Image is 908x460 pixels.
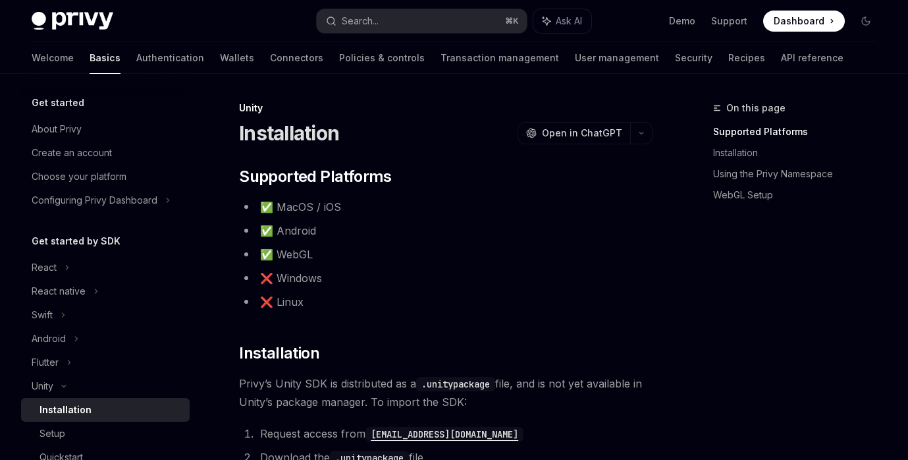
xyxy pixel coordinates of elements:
div: Unity [239,101,653,115]
a: Dashboard [763,11,845,32]
a: Security [675,42,712,74]
a: Recipes [728,42,765,74]
button: Search...⌘K [317,9,527,33]
div: Setup [40,426,65,442]
a: Support [711,14,747,28]
h5: Get started by SDK [32,233,120,249]
a: Authentication [136,42,204,74]
span: Installation [239,343,319,364]
li: Request access from [256,424,653,443]
div: React [32,260,57,275]
a: Installation [713,142,887,163]
div: Installation [40,402,92,418]
div: Configuring Privy Dashboard [32,192,157,208]
a: [EMAIL_ADDRESS][DOMAIN_NAME] [365,427,523,440]
h1: Installation [239,121,339,145]
a: Demo [669,14,695,28]
li: ✅ Android [239,221,653,240]
a: User management [575,42,659,74]
code: .unitypackage [416,377,495,391]
div: Swift [32,307,53,323]
a: Create an account [21,141,190,165]
code: [EMAIL_ADDRESS][DOMAIN_NAME] [365,427,523,442]
a: Supported Platforms [713,121,887,142]
a: Policies & controls [339,42,425,74]
a: Installation [21,398,190,422]
span: Ask AI [556,14,582,28]
a: About Privy [21,117,190,141]
span: Supported Platforms [239,166,392,187]
a: Transaction management [441,42,559,74]
img: dark logo [32,12,113,30]
li: ✅ MacOS / iOS [239,198,653,216]
a: Connectors [270,42,323,74]
a: WebGL Setup [713,185,887,206]
span: Dashboard [774,14,824,28]
div: React native [32,283,86,299]
span: ⌘ K [505,16,519,26]
div: Choose your platform [32,169,126,185]
div: About Privy [32,121,82,137]
div: Search... [342,13,379,29]
button: Ask AI [533,9,591,33]
a: Choose your platform [21,165,190,188]
h5: Get started [32,95,84,111]
div: Flutter [32,355,59,370]
button: Toggle dark mode [855,11,876,32]
div: Android [32,331,66,347]
span: Open in ChatGPT [542,127,622,140]
a: Wallets [220,42,254,74]
div: Unity [32,378,53,394]
button: Open in ChatGPT [518,122,630,144]
span: On this page [726,100,786,116]
a: Basics [90,42,120,74]
li: ❌ Linux [239,293,653,311]
div: Create an account [32,145,112,161]
a: Welcome [32,42,74,74]
span: Privy’s Unity SDK is distributed as a file, and is not yet available in Unity’s package manager. ... [239,374,653,411]
li: ❌ Windows [239,269,653,287]
li: ✅ WebGL [239,245,653,264]
a: Setup [21,422,190,446]
a: API reference [781,42,843,74]
a: Using the Privy Namespace [713,163,887,185]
